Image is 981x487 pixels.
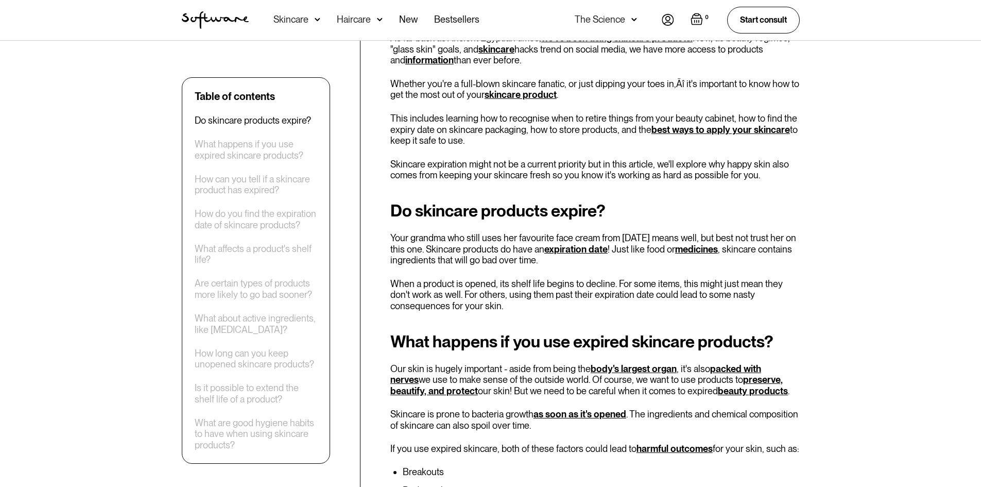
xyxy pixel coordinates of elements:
[591,363,677,374] a: body's largest organ
[478,44,514,55] a: skincare
[544,244,608,255] a: expiration date
[703,13,711,22] div: 0
[182,11,249,29] a: home
[182,11,249,29] img: Software Logo
[485,89,557,100] a: skincare product
[631,14,637,25] img: arrow down
[195,313,317,335] a: What about active ingredients, like [MEDICAL_DATA]?
[718,385,788,396] a: beauty products
[390,159,800,181] p: Skincare expiration might not be a current priority but in this article, we'll explore why happy ...
[390,32,800,66] p: As far back as Ancient Egyptian times, Now, as beauty regimes, "glass skin" goals, and hacks tren...
[195,417,317,451] a: What are good hygiene habits to have when using skincare products?
[337,14,371,25] div: Haircare
[727,7,800,33] a: Start consult
[390,113,800,146] p: This includes learning how to recognise when to retire things from your beauty cabinet, how to fi...
[195,382,317,405] a: Is it possible to extend the shelf life of a product?
[390,363,800,397] p: Our skin is hugely important - aside from being the , it's also we use to make sense of the outsi...
[195,243,317,265] a: What affects a product's shelf life?
[390,363,761,385] a: packed with nerves
[315,14,320,25] img: arrow down
[405,55,454,65] a: information
[691,13,711,27] a: Open empty cart
[390,409,800,431] p: Skincare is prone to bacteria growth . The ingredients and chemical composition of skincare can a...
[651,124,790,135] a: best ways to apply your skincare
[377,14,383,25] img: arrow down
[390,443,800,455] p: If you use expired skincare, both of these factors could lead to for your skin, such as:
[195,348,317,370] a: How long can you keep unopened skincare products?
[273,14,308,25] div: Skincare
[390,278,800,312] p: When a product is opened, its shelf life begins to decline. For some items, this might just mean ...
[390,78,800,100] p: Whether you're a full-blown skincare fanatic, or just dipping your toes in‚Äî it's important to k...
[195,174,317,196] a: How can you tell if a skincare product has expired?
[195,208,317,230] a: How do you find the expiration date of skincare products?
[195,90,275,103] div: Table of contents
[195,278,317,300] a: Are certain types of products more likely to go bad sooner?
[195,139,317,161] a: What happens if you use expired skincare products?
[390,332,800,351] h2: What happens if you use expired skincare products?
[390,201,800,220] h2: Do skincare products expire?
[403,467,800,477] li: Breakouts
[195,115,311,126] a: Do skincare products expire?
[390,232,800,266] p: Your grandma who still uses her favourite face cream from [DATE] means well, but best not trust h...
[675,244,718,255] a: medicines
[533,409,626,419] a: as soon as it's opened
[575,14,625,25] div: The Science
[390,374,783,396] a: preserve, beautify, and protect
[636,443,713,454] a: harmful outcomes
